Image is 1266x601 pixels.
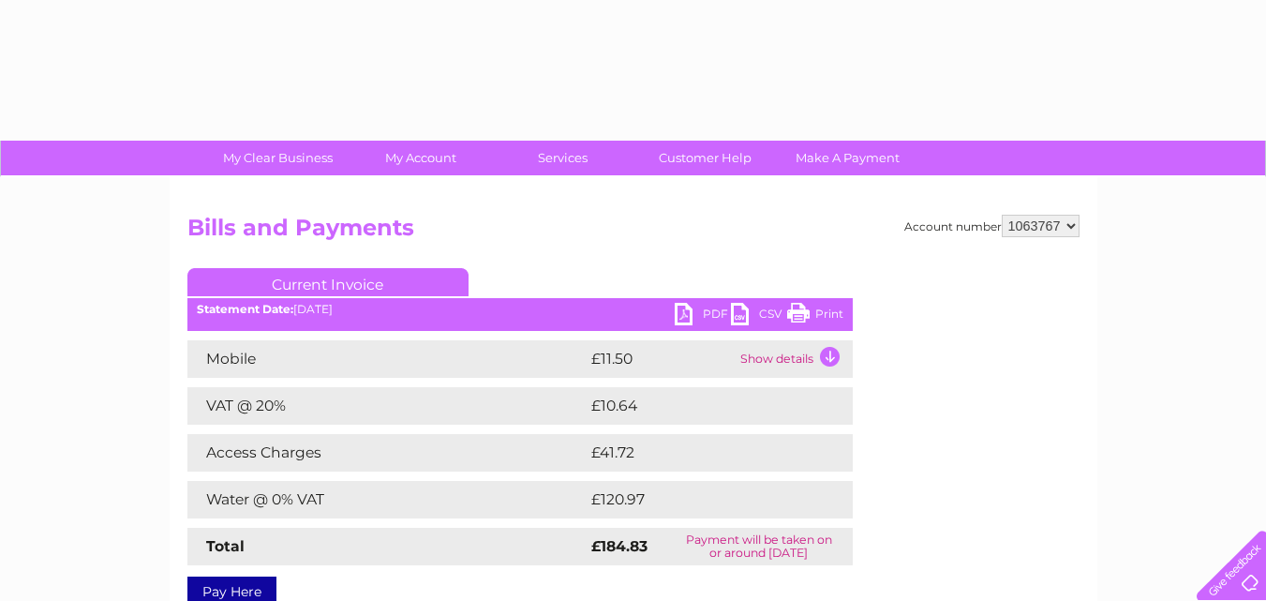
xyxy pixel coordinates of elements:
[587,434,812,472] td: £41.72
[904,215,1080,237] div: Account number
[201,141,355,175] a: My Clear Business
[628,141,782,175] a: Customer Help
[187,340,587,378] td: Mobile
[187,268,469,296] a: Current Invoice
[665,528,853,565] td: Payment will be taken on or around [DATE]
[187,481,587,518] td: Water @ 0% VAT
[485,141,640,175] a: Services
[587,387,814,425] td: £10.64
[187,387,587,425] td: VAT @ 20%
[187,215,1080,250] h2: Bills and Payments
[587,340,736,378] td: £11.50
[770,141,925,175] a: Make A Payment
[731,303,787,330] a: CSV
[187,303,853,316] div: [DATE]
[197,302,293,316] b: Statement Date:
[343,141,498,175] a: My Account
[206,537,245,555] strong: Total
[591,537,648,555] strong: £184.83
[187,434,587,472] td: Access Charges
[787,303,843,330] a: Print
[736,340,853,378] td: Show details
[587,481,818,518] td: £120.97
[675,303,731,330] a: PDF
